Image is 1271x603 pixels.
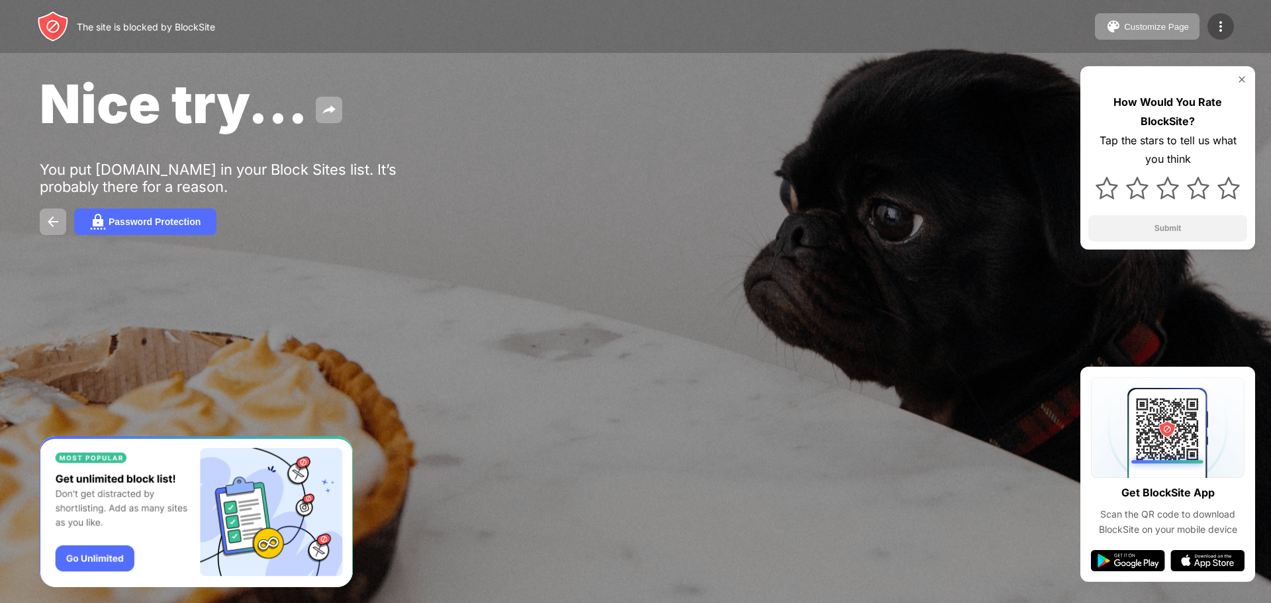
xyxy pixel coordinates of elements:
[109,216,201,227] div: Password Protection
[74,209,216,235] button: Password Protection
[1121,483,1215,502] div: Get BlockSite App
[40,161,449,195] div: You put [DOMAIN_NAME] in your Block Sites list. It’s probably there for a reason.
[1106,19,1121,34] img: pallet.svg
[1170,550,1245,571] img: app-store.svg
[1237,74,1247,85] img: rate-us-close.svg
[1088,215,1247,242] button: Submit
[40,71,308,136] span: Nice try...
[321,102,337,118] img: share.svg
[37,11,69,42] img: header-logo.svg
[1095,13,1200,40] button: Customize Page
[90,214,106,230] img: password.svg
[1156,177,1179,199] img: star.svg
[1091,507,1245,537] div: Scan the QR code to download BlockSite on your mobile device
[1096,177,1118,199] img: star.svg
[1124,22,1189,32] div: Customize Page
[1088,93,1247,131] div: How Would You Rate BlockSite?
[1187,177,1209,199] img: star.svg
[1088,131,1247,169] div: Tap the stars to tell us what you think
[1091,550,1165,571] img: google-play.svg
[1126,177,1149,199] img: star.svg
[40,436,353,588] iframe: Banner
[77,21,215,32] div: The site is blocked by BlockSite
[1213,19,1229,34] img: menu-icon.svg
[45,214,61,230] img: back.svg
[1091,377,1245,478] img: qrcode.svg
[1217,177,1240,199] img: star.svg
